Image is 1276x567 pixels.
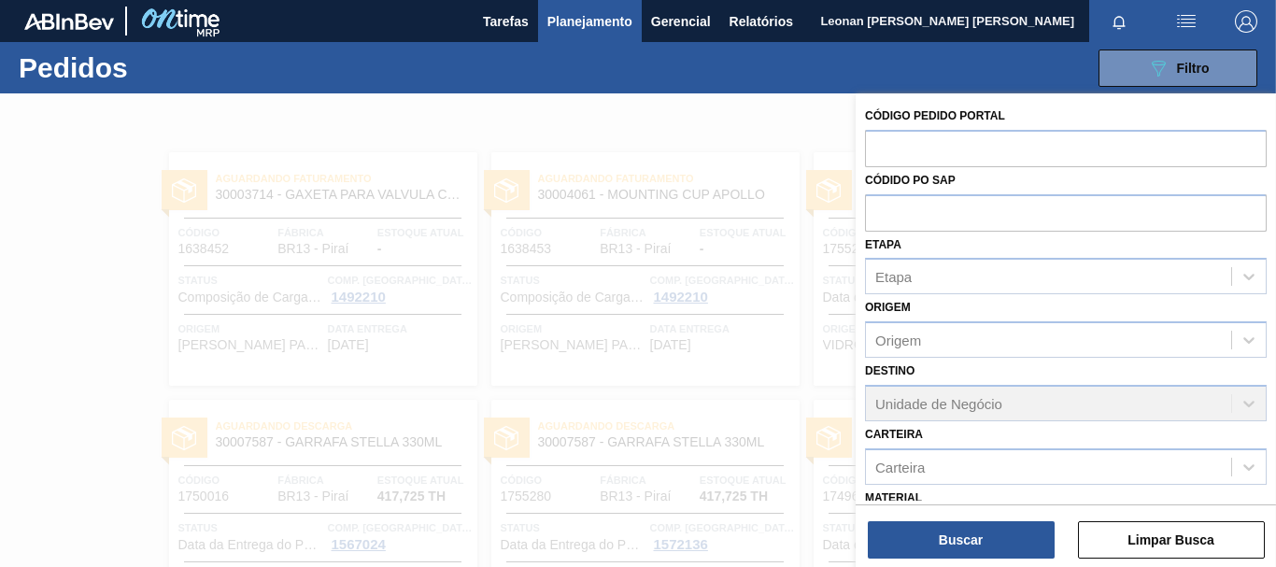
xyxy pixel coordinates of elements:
[730,10,793,33] span: Relatórios
[19,57,280,78] h1: Pedidos
[651,10,711,33] span: Gerencial
[865,238,901,251] label: Etapa
[865,364,914,377] label: Destino
[483,10,529,33] span: Tarefas
[875,459,925,475] div: Carteira
[865,109,1005,122] label: Código Pedido Portal
[547,10,632,33] span: Planejamento
[1177,61,1210,76] span: Filtro
[865,428,923,441] label: Carteira
[865,491,922,504] label: Material
[865,301,911,314] label: Origem
[1089,8,1149,35] button: Notificações
[875,333,921,348] div: Origem
[1099,50,1257,87] button: Filtro
[875,269,912,285] div: Etapa
[1235,10,1257,33] img: Logout
[24,13,114,30] img: TNhmsLtSVTkK8tSr43FrP2fwEKptu5GPRR3wAAAABJRU5ErkJggg==
[1175,10,1198,33] img: userActions
[865,174,956,187] label: Códido PO SAP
